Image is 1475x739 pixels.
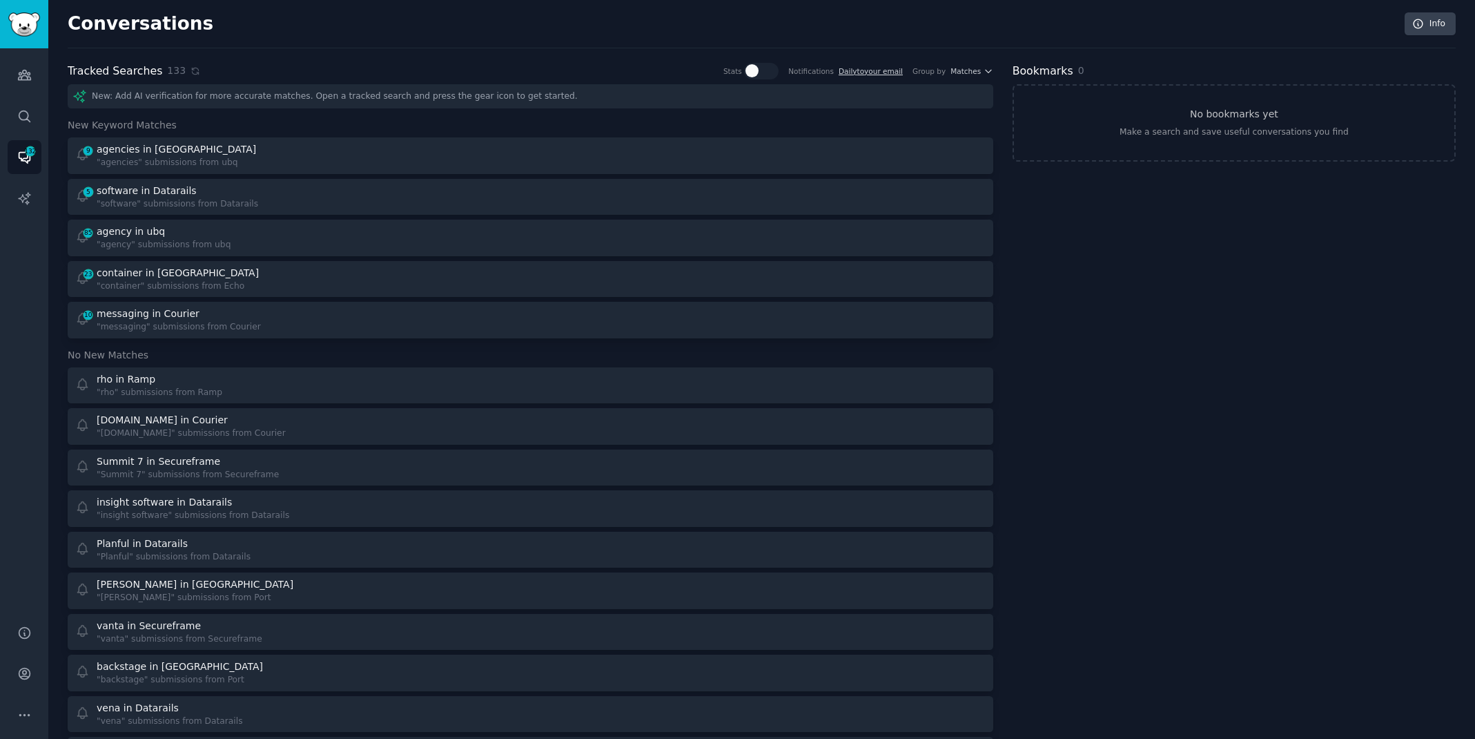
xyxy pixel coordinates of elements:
[1078,65,1084,76] span: 0
[97,495,232,510] div: insight software in Datarails
[97,551,251,564] div: "Planful" submissions from Datarails
[97,660,263,674] div: backstage in [GEOGRAPHIC_DATA]
[68,367,993,404] a: rho in Ramp"rho" submissions from Ramp
[912,66,946,76] div: Group by
[97,469,279,481] div: "Summit 7" submissions from Secureframe
[97,239,231,251] div: "agency" submissions from ubq
[68,179,993,215] a: 5software in Datarails"software" submissions from Datarails
[68,13,213,35] h2: Conversations
[1120,126,1349,139] div: Make a search and save useful conversations you find
[97,372,155,387] div: rho in Ramp
[68,220,993,256] a: 85agency in ubq"agency" submissions from ubq
[68,137,993,174] a: 9agencies in [GEOGRAPHIC_DATA]"agencies" submissions from ubq
[97,142,256,157] div: agencies in [GEOGRAPHIC_DATA]
[788,66,834,76] div: Notifications
[68,655,993,691] a: backstage in [GEOGRAPHIC_DATA]"backstage" submissions from Port
[97,537,188,551] div: Planful in Datarails
[97,592,296,604] div: "[PERSON_NAME]" submissions from Port
[950,66,981,76] span: Matches
[82,187,95,197] span: 5
[723,66,742,76] div: Stats
[839,67,903,75] a: Dailytoyour email
[68,261,993,298] a: 23container in [GEOGRAPHIC_DATA]"container" submissions from Echo
[97,307,199,321] div: messaging in Courier
[97,184,197,198] div: software in Datarails
[68,532,993,568] a: Planful in Datarails"Planful" submissions from Datarails
[68,63,162,80] h2: Tracked Searches
[97,633,262,646] div: "vanta" submissions from Secureframe
[82,146,95,155] span: 9
[1190,107,1278,122] h3: No bookmarks yet
[97,454,220,469] div: Summit 7 in Secureframe
[82,269,95,279] span: 23
[97,280,262,293] div: "container" submissions from Echo
[82,228,95,238] span: 85
[68,573,993,609] a: [PERSON_NAME] in [GEOGRAPHIC_DATA]"[PERSON_NAME]" submissions from Port
[97,510,289,522] div: "insight software" submissions from Datarails
[97,716,243,728] div: "vena" submissions from Datarails
[68,408,993,445] a: [DOMAIN_NAME] in Courier"[DOMAIN_NAME]" submissions from Courier
[8,140,41,174] a: 132
[68,614,993,651] a: vanta in Secureframe"vanta" submissions from Secureframe
[82,310,95,320] span: 10
[68,118,177,133] span: New Keyword Matches
[1013,84,1456,162] a: No bookmarks yetMake a search and save useful conversations you find
[97,321,261,334] div: "messaging" submissions from Courier
[68,302,993,338] a: 10messaging in Courier"messaging" submissions from Courier
[97,413,228,428] div: [DOMAIN_NAME] in Courier
[97,387,222,399] div: "rho" submissions from Ramp
[8,12,40,37] img: GummySearch logo
[97,701,179,716] div: vena in Datarails
[68,450,993,486] a: Summit 7 in Secureframe"Summit 7" submissions from Secureframe
[97,198,258,211] div: "software" submissions from Datarails
[97,428,286,440] div: "[DOMAIN_NAME]" submissions from Courier
[97,266,259,280] div: container in [GEOGRAPHIC_DATA]
[68,696,993,733] a: vena in Datarails"vena" submissions from Datarails
[68,490,993,527] a: insight software in Datarails"insight software" submissions from Datarails
[97,224,165,239] div: agency in ubq
[1013,63,1073,80] h2: Bookmarks
[68,84,993,108] div: New: Add AI verification for more accurate matches. Open a tracked search and press the gear icon...
[68,348,148,363] span: No New Matches
[1405,12,1456,36] a: Info
[97,674,265,687] div: "backstage" submissions from Port
[167,64,186,78] span: 133
[97,157,259,169] div: "agencies" submissions from ubq
[950,66,993,76] button: Matches
[97,577,293,592] div: [PERSON_NAME] in [GEOGRAPHIC_DATA]
[97,619,201,633] div: vanta in Secureframe
[24,146,37,156] span: 132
